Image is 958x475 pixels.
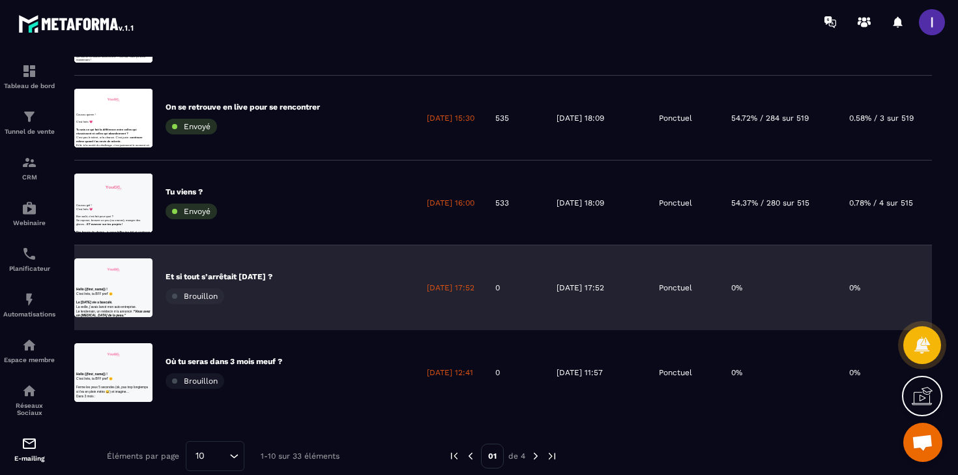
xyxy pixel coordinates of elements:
p: Tu viens ? [166,187,217,197]
p: 0 [495,283,500,293]
li: Tu as déjà [33,194,254,224]
p: de 4 [508,451,525,461]
p: [DATE] 15:30 [427,113,474,123]
p: 0% [849,283,860,293]
p: Coucou girl ! C'est Inès 💗 [7,82,254,132]
a: schedulerschedulerPlanificateur [3,236,55,282]
p: 533 [495,198,509,208]
a: automationsautomationsWebinaire [3,191,55,236]
strong: ET avancer sur tes projets ! [42,164,162,174]
p: 0% [731,367,742,378]
p: Automatisations [3,311,55,318]
p: 0 [495,367,500,378]
p: 0.78% / 4 sur 515 [849,198,913,208]
p: C’est Inès, ta BFF pref’ 🌞 [7,111,254,125]
span: Brouillon [184,292,218,301]
a: automationsautomationsAutomatisations [3,282,55,328]
strong: Pas besoin de choisir : tu peux kiffer ton été et continuer à construire ta vie de créatrice. [7,189,253,213]
p: C’est pas le talent, ni la chance. C’est juste : [7,130,254,181]
a: formationformationTunnel de vente [3,99,55,145]
p: On se retrouve en live pour se rencontrer [166,102,320,112]
strong: Tu sais ce qui fait la différence entre celles qui réussissent et celles qui abandonnent ? [7,131,208,155]
p: Coucou girl ! C'est Inès 💗 [7,91,254,130]
img: prev [465,450,476,462]
img: next [530,450,542,462]
a: Ouvrir le chat [903,423,942,462]
img: automations [22,292,37,307]
p: [DATE] 11:57 [557,367,603,378]
img: formation [22,155,37,170]
p: Et là, à la moitié du challenge, c’est justement le moment où beaucoup lèvent le pied… Pas toi. [7,181,254,220]
p: 0% [731,283,742,293]
p: Coucou girl ! C'est Inès 💗 [7,99,254,125]
img: automations [22,337,37,353]
img: email [22,436,37,452]
p: Réseaux Sociaux [3,402,55,416]
p: Coucou queen ! C'est Inès 💗 [7,79,254,117]
p: Bon août, c’est fait pour quoi ? Se reposer, bronzer un peu (ou cramer), manger des glaces… [7,137,254,188]
p: [DATE] 16:00 [427,198,474,208]
p: Ferme les yeux 5 secondes (ok, pas trop longtemps si t’es en plein métro 😅) et imagine… [7,140,254,170]
span: Envoyé [184,207,210,216]
img: formation [22,63,37,79]
p: Coucou girl ! C'est Inès, comment tu vas ? 😍 [7,69,254,120]
p: Tunnel de vente [3,128,55,135]
p: La veille, j’avais lancé mon auto-entreprise. [7,155,254,169]
p: 0.58% / 3 sur 519 [849,113,914,123]
p: [DATE] 12:41 [427,367,473,378]
p: [DATE] 18:09 [557,113,604,123]
span: Envoyé [184,122,210,131]
a: social-networksocial-networkRéseaux Sociaux [3,373,55,426]
span: 10 [191,449,209,463]
p: E-mailing [3,455,55,462]
p: Ponctuel [659,198,692,208]
strong: “Je suis pas légitime”, “les autres sont meilleures que moi”, “je me compare tout le temps…” [7,144,242,167]
p: Je le sais. Vous êtes nombreuses à nous le dire en coaching ou en DM : “J’ai du mal à m’organiser... [7,132,254,209]
p: [DATE] 17:52 [427,283,474,293]
p: [DATE] 17:52 [557,283,604,293]
p: Et si tout s’arrêtait [DATE] ? [166,271,272,282]
img: social-network [22,383,37,399]
p: Ponctuel [659,283,692,293]
p: Où tu seras dans 3 mois meuf ? [166,356,282,367]
p: Éléments par page [107,452,179,461]
img: formation [22,109,37,125]
p: On le sait : Ça tourne en boucle dans ta tête ? Normal, mais ça suffit maintenant ! [7,130,254,207]
p: Ponctuel [659,113,692,123]
img: scheduler [22,246,37,262]
p: 535 [495,113,509,123]
p: Le lendemain, un médecin m’a annoncé : [7,169,254,198]
p: CRM [3,174,55,181]
p: Dans 3 mois : [7,169,254,183]
p: Webinaire [3,219,55,226]
span: Brouillon [184,376,218,386]
p: Planificateur [3,265,55,272]
input: Search for option [209,449,226,463]
img: next [546,450,558,462]
p: 0% [849,367,860,378]
p: Du coup, on se retrouve pour une : [7,184,254,209]
p: 1-10 sur 33 éléments [261,452,340,461]
a: automationsautomationsEspace membre [3,328,55,373]
strong: Hello {{first_name}} ! [7,97,110,108]
strong: FAQ + analyse de portfolios avec moi [7,185,218,208]
p: 01 [481,444,504,468]
p: 54.72% / 284 sur 519 [731,113,809,123]
p: Ponctuel [659,367,692,378]
p: [DATE] 18:09 [557,198,604,208]
strong: Le [DATE] vie a basculé. [7,142,127,153]
p: Tableau de bord [3,82,55,89]
img: automations [22,200,37,216]
img: logo [18,12,136,35]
